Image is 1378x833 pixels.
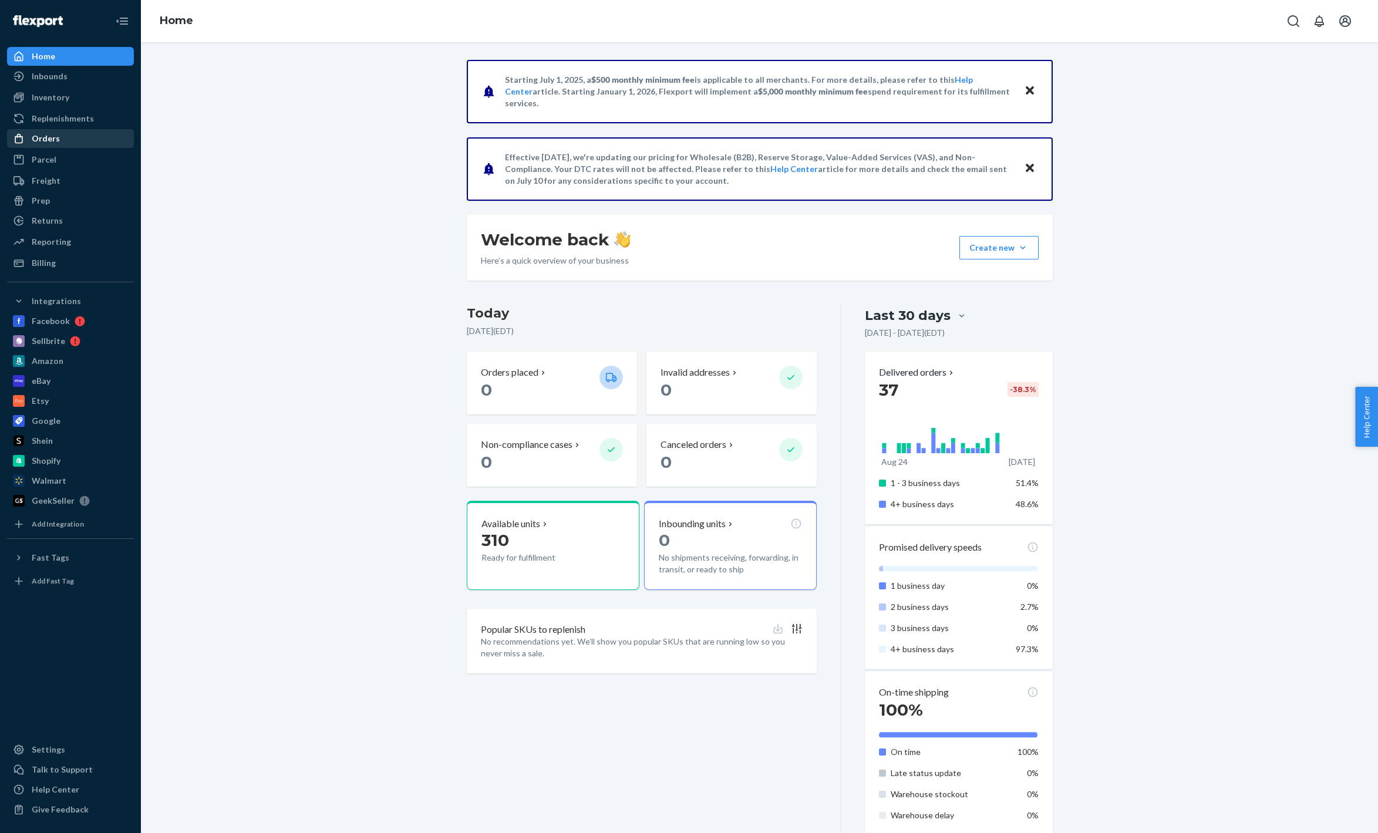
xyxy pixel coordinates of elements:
a: Shopify [7,451,134,470]
button: Open Search Box [1282,9,1305,33]
button: Invalid addresses 0 [646,352,817,414]
h1: Welcome back [481,229,631,250]
a: Parcel [7,150,134,169]
a: Returns [7,211,134,230]
span: 310 [481,530,509,550]
p: Orders placed [481,366,538,379]
div: Replenishments [32,113,94,124]
div: Settings [32,744,65,756]
a: Sellbrite [7,332,134,350]
span: 0 [661,380,672,400]
div: Add Integration [32,519,84,529]
img: hand-wave emoji [614,231,631,248]
a: Help Center [770,164,818,174]
p: Popular SKUs to replenish [481,623,585,636]
p: On time [891,746,1006,758]
p: Inbounding units [659,517,726,531]
a: Shein [7,431,134,450]
div: Orders [32,133,60,144]
p: [DATE] [1009,456,1035,468]
p: Promised delivery speeds [879,541,982,554]
p: 2 business days [891,601,1006,613]
a: eBay [7,372,134,390]
div: GeekSeller [32,495,75,507]
span: 0 [481,452,492,472]
a: Add Integration [7,515,134,534]
button: Open notifications [1308,9,1331,33]
div: Freight [32,175,60,187]
a: GeekSeller [7,491,134,510]
span: 0% [1027,581,1039,591]
p: 1 business day [891,580,1006,592]
span: $500 monthly minimum fee [591,75,695,85]
a: Home [160,14,193,27]
button: Canceled orders 0 [646,424,817,487]
p: [DATE] - [DATE] ( EDT ) [865,327,945,339]
p: 4+ business days [891,643,1006,655]
p: Here’s a quick overview of your business [481,255,631,267]
div: Etsy [32,395,49,407]
p: 3 business days [891,622,1006,634]
a: Billing [7,254,134,272]
span: 0% [1027,810,1039,820]
img: Flexport logo [13,15,63,27]
a: Facebook [7,312,134,330]
a: Walmart [7,471,134,490]
p: Effective [DATE], we're updating our pricing for Wholesale (B2B), Reserve Storage, Value-Added Se... [505,151,1013,187]
p: On-time shipping [879,686,949,699]
div: Amazon [32,355,63,367]
a: Google [7,412,134,430]
div: Fast Tags [32,552,69,564]
div: Facebook [32,315,70,327]
div: Integrations [32,295,81,307]
a: Help Center [7,780,134,799]
a: Amazon [7,352,134,370]
div: Home [32,50,55,62]
span: 97.3% [1016,644,1039,654]
button: Available units310Ready for fulfillment [467,501,639,590]
p: Invalid addresses [661,366,730,379]
p: [DATE] ( EDT ) [467,325,817,337]
a: Inventory [7,88,134,107]
p: No shipments receiving, forwarding, in transit, or ready to ship [659,552,802,575]
span: 0 [481,380,492,400]
button: Give Feedback [7,800,134,819]
a: Replenishments [7,109,134,128]
ol: breadcrumbs [150,4,203,38]
span: 0 [661,452,672,472]
span: 100% [879,700,923,720]
div: Google [32,415,60,427]
p: Starting July 1, 2025, a is applicable to all merchants. For more details, please refer to this a... [505,74,1013,109]
span: 0 [659,530,670,550]
button: Delivered orders [879,366,956,379]
button: Integrations [7,292,134,311]
span: 100% [1018,747,1039,757]
div: Give Feedback [32,804,89,815]
h3: Today [467,304,817,323]
button: Help Center [1355,387,1378,447]
button: Close [1022,160,1037,177]
a: Talk to Support [7,760,134,779]
span: 0% [1027,768,1039,778]
button: Fast Tags [7,548,134,567]
span: 37 [879,380,898,400]
a: Reporting [7,232,134,251]
div: Sellbrite [32,335,65,347]
span: 48.6% [1016,499,1039,509]
a: Freight [7,171,134,190]
button: Close Navigation [110,9,134,33]
a: Orders [7,129,134,148]
span: 51.4% [1016,478,1039,488]
span: $5,000 monthly minimum fee [758,86,868,96]
div: Inbounds [32,70,68,82]
p: Non-compliance cases [481,438,572,451]
p: 1 - 3 business days [891,477,1006,489]
div: Parcel [32,154,56,166]
button: Create new [959,236,1039,259]
div: Reporting [32,236,71,248]
p: Warehouse stockout [891,788,1006,800]
div: Help Center [32,784,79,795]
div: Shein [32,435,53,447]
div: eBay [32,375,50,387]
